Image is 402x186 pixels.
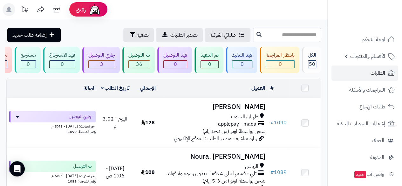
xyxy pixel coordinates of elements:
span: المدونة [370,153,384,162]
span: الأقسام والمنتجات [350,52,385,61]
a: تاريخ الطلب [101,84,130,92]
div: تم التوصيل [128,52,150,59]
a: إشعارات التحويلات البنكية [331,116,398,131]
div: اخر تحديث: [DATE] - 3:43 م [9,122,96,129]
span: 0 [279,60,282,68]
a: إضافة طلب جديد [7,28,61,42]
h3: Noura. [PERSON_NAME] [166,153,265,160]
a: تم التنفيذ 0 [193,47,225,73]
span: 36 [136,60,142,68]
span: # [270,169,274,176]
div: تم التنفيذ [201,52,219,59]
a: طلباتي المُوكلة [205,28,250,42]
a: المدونة [331,150,398,165]
span: 128 [141,119,155,127]
a: قيد التنفيذ 0 [225,47,258,73]
span: رقم الشحنة: 1090 [68,129,96,134]
span: رفيق [76,6,86,13]
a: وآتس آبجديد [331,167,398,182]
a: الإجمالي [140,84,156,92]
span: العملاء [372,136,384,145]
a: الحالة [84,84,96,92]
span: تصدير الطلبات [170,31,198,39]
a: قيد التوصيل 0 [156,47,193,73]
span: إشعارات التحويلات البنكية [337,119,385,128]
button: تصفية [123,28,154,42]
div: قيد التوصيل [163,52,187,59]
div: 0 [164,61,187,68]
span: 50 [309,60,315,68]
span: تابي - قسّمها على 4 دفعات بدون رسوم ولا فوائد [167,170,256,177]
a: #1089 [270,169,287,176]
div: 3 [89,61,115,68]
div: 0 [50,61,75,68]
span: # [270,119,274,127]
div: قيد التنفيذ [232,52,252,59]
a: العميل [251,84,265,92]
a: قيد الاسترجاع 0 [42,47,81,73]
span: 0 [61,60,64,68]
div: جاري التوصيل [88,52,115,59]
a: الطلبات [331,65,398,81]
span: رقم الشحنة: 1089 [68,178,96,184]
a: تم التوصيل 36 [121,47,156,73]
span: الطلبات [371,69,385,78]
div: 36 [129,61,150,68]
div: Open Intercom Messenger [10,161,25,176]
span: تصفية [137,31,149,39]
span: لوحة التحكم [362,35,385,44]
span: 0 [27,60,30,68]
a: لوحة التحكم [331,32,398,47]
h3: [PERSON_NAME] [166,103,265,111]
a: #1090 [270,119,287,127]
span: جديد [354,171,366,178]
a: الكل50 [301,47,322,73]
a: # [270,84,274,92]
a: تصدير الطلبات [156,28,203,42]
div: اخر تحديث: [DATE] - 6:25 م [9,172,96,179]
span: 0 [174,60,177,68]
span: زيارة مباشرة - مصدر الطلب: الموقع الإلكتروني [174,135,257,142]
a: بانتظار المراجعة 0 [258,47,301,73]
span: إضافة طلب جديد [12,31,47,39]
span: طلباتي المُوكلة [210,31,236,39]
span: وآتس آب [354,170,384,179]
span: المراجعات والأسئلة [349,86,385,94]
span: الرياض [245,163,258,170]
a: المراجعات والأسئلة [331,82,398,98]
div: الكل [308,52,316,59]
div: قيد الاسترجاع [49,52,75,59]
span: جاري التوصيل [69,114,92,120]
a: العملاء [331,133,398,148]
span: 0 [241,60,244,68]
a: طلبات الإرجاع [331,99,398,114]
a: جاري التوصيل 3 [81,47,121,73]
span: اليوم - 3:02 م [103,115,127,130]
a: مسترجع 0 [13,47,42,73]
span: 108 [141,169,155,176]
img: logo-2.png [359,17,396,31]
div: بانتظار المراجعة [266,52,295,59]
div: 0 [232,61,252,68]
span: شحن بواسطة اوتو (من 3-5 ايام) [202,177,265,185]
div: 0 [21,61,36,68]
span: شحن بواسطة اوتو (من 3-5 ايام) [202,127,265,135]
span: ظهران الجنوب [231,113,258,121]
span: طلبات الإرجاع [359,102,385,111]
div: مسترجع [21,52,36,59]
span: تم التوصيل [73,163,92,169]
span: 0 [208,60,211,68]
div: 0 [266,61,294,68]
span: 3 [100,60,103,68]
img: ai-face.png [88,3,101,16]
div: 0 [201,61,218,68]
a: تحديثات المنصة [17,3,33,17]
span: applepay - mada [218,121,256,128]
span: [DATE] - 1:06 ص [106,165,125,180]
